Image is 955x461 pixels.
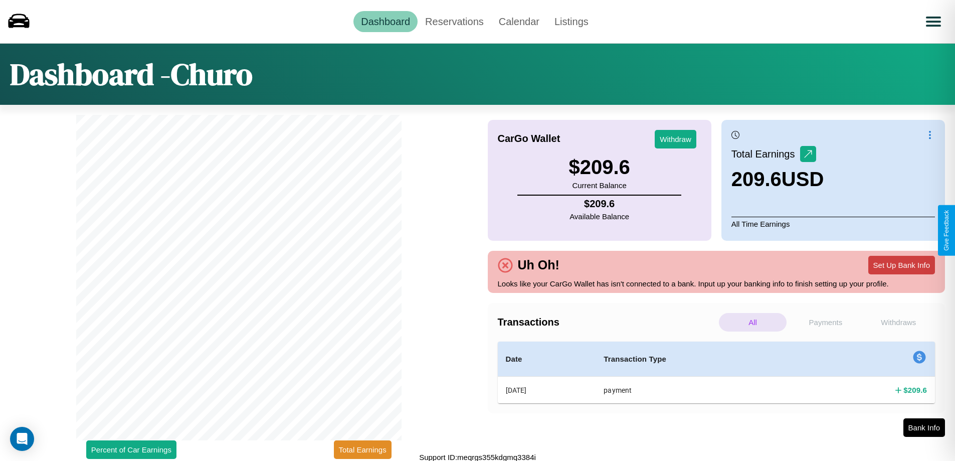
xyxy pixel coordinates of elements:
p: Available Balance [569,210,629,223]
h1: Dashboard - Churo [10,54,253,95]
h4: Transaction Type [604,353,796,365]
a: Calendar [491,11,547,32]
a: Reservations [418,11,491,32]
h4: $ 209.6 [569,198,629,210]
a: Listings [547,11,596,32]
button: Total Earnings [334,440,392,459]
p: Current Balance [568,179,630,192]
button: Withdraw [655,130,696,148]
a: Dashboard [353,11,418,32]
button: Set Up Bank Info [868,256,935,274]
h3: 209.6 USD [731,168,824,191]
p: Total Earnings [731,145,800,163]
h3: $ 209.6 [568,156,630,179]
button: Open menu [919,8,947,36]
p: Withdraws [865,313,932,332]
div: Give Feedback [943,210,950,251]
p: Payments [792,313,859,332]
h4: CarGo Wallet [498,133,560,144]
h4: Date [506,353,588,365]
table: simple table [498,342,935,403]
th: [DATE] [498,377,596,404]
th: payment [596,377,804,404]
h4: $ 209.6 [903,385,927,395]
div: Open Intercom Messenger [10,427,34,451]
p: Looks like your CarGo Wallet has isn't connected to a bank. Input up your banking info to finish ... [498,277,935,290]
p: All Time Earnings [731,217,935,231]
h4: Uh Oh! [513,258,564,272]
h4: Transactions [498,317,716,328]
button: Percent of Car Earnings [86,440,176,459]
button: Bank Info [903,418,945,437]
p: All [719,313,787,332]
